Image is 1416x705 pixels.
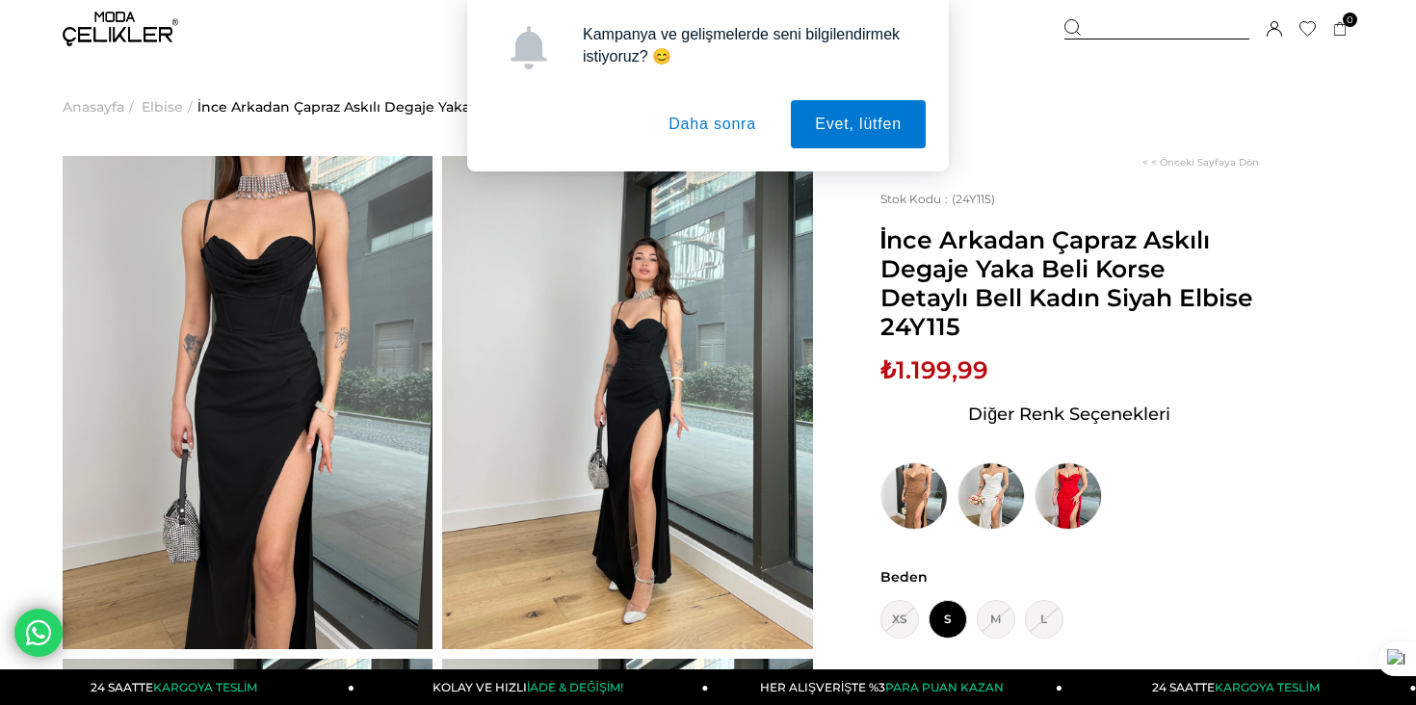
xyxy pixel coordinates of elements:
[527,680,623,694] span: İADE & DEĞİŞİM!
[885,680,1004,694] span: PARA PUAN KAZAN
[880,225,1259,341] span: İnce Arkadan Çapraz Askılı Degaje Yaka Beli Korse Detaylı Bell Kadın Siyah Elbise 24Y115
[929,600,967,639] span: S
[880,568,1259,586] span: Beden
[354,669,709,705] a: KOLAY VE HIZLIİADE & DEĞİŞİM!
[880,192,995,206] span: (24Y115)
[1215,680,1319,694] span: KARGOYA TESLİM
[567,23,926,67] div: Kampanya ve gelişmelerde seni bilgilendirmek istiyoruz? 😊
[1025,600,1063,639] span: L
[968,399,1170,430] span: Diğer Renk Seçenekleri
[1035,462,1102,530] img: İnce Arkadan Çapraz Askılı Degaje Yaka Beli Korse Detaylı Bell Kadın Kırmızı Elbise 24Y115
[442,156,812,649] img: Bell Elbise 24Y115
[977,600,1015,639] span: M
[63,156,433,649] img: Bell Elbise 24Y115
[709,669,1063,705] a: HER ALIŞVERİŞTE %3PARA PUAN KAZAN
[644,100,780,148] button: Daha sonra
[1,669,355,705] a: 24 SAATTEKARGOYA TESLİM
[880,192,952,206] span: Stok Kodu
[153,680,257,694] span: KARGOYA TESLİM
[880,462,948,530] img: İnce Arkadan Çapraz Askılı Degaje Yaka Beli Korse Detaylı Bell Kadın Kahve Elbise 24Y115
[791,100,926,148] button: Evet, lütfen
[957,462,1025,530] img: İnce Arkadan Çapraz Askılı Degaje Yaka Beli Korse Detaylı Bell Kadın Beyaz Elbise 24Y115
[880,355,988,384] span: ₺1.199,99
[880,600,919,639] span: XS
[508,26,551,69] img: notification icon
